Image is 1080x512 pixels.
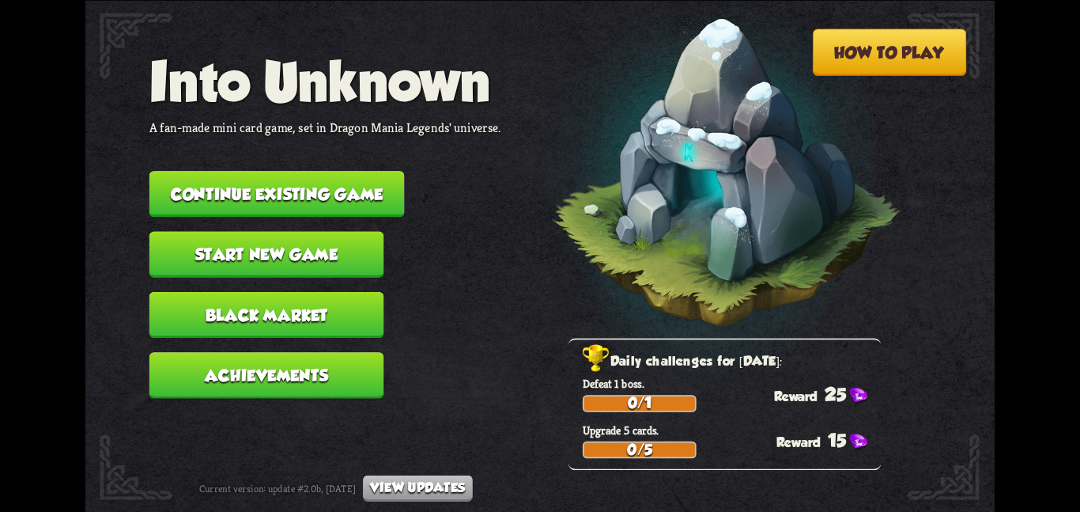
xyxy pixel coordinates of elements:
div: 15 [776,430,881,450]
p: A fan-made mini card game, set in Dragon Mania Legends' universe. [149,119,501,135]
button: Achievements [149,352,384,398]
div: 0/1 [584,396,695,411]
button: Black Market [149,291,384,337]
p: Upgrade 5 cards. [583,423,881,438]
img: Golden_Trophy_Icon.png [583,344,610,373]
button: Start new game [149,231,384,277]
h1: Into Unknown [149,50,501,112]
h2: Daily challenges for [DATE]: [583,350,881,373]
button: Continue existing game [149,171,405,217]
div: 25 [774,384,882,404]
button: How to play [813,28,967,75]
button: View updates [363,475,472,501]
div: Current version: update #2.0b, [DATE] [199,475,473,501]
p: Defeat 1 boss. [583,376,881,391]
div: 0/5 [584,442,695,457]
